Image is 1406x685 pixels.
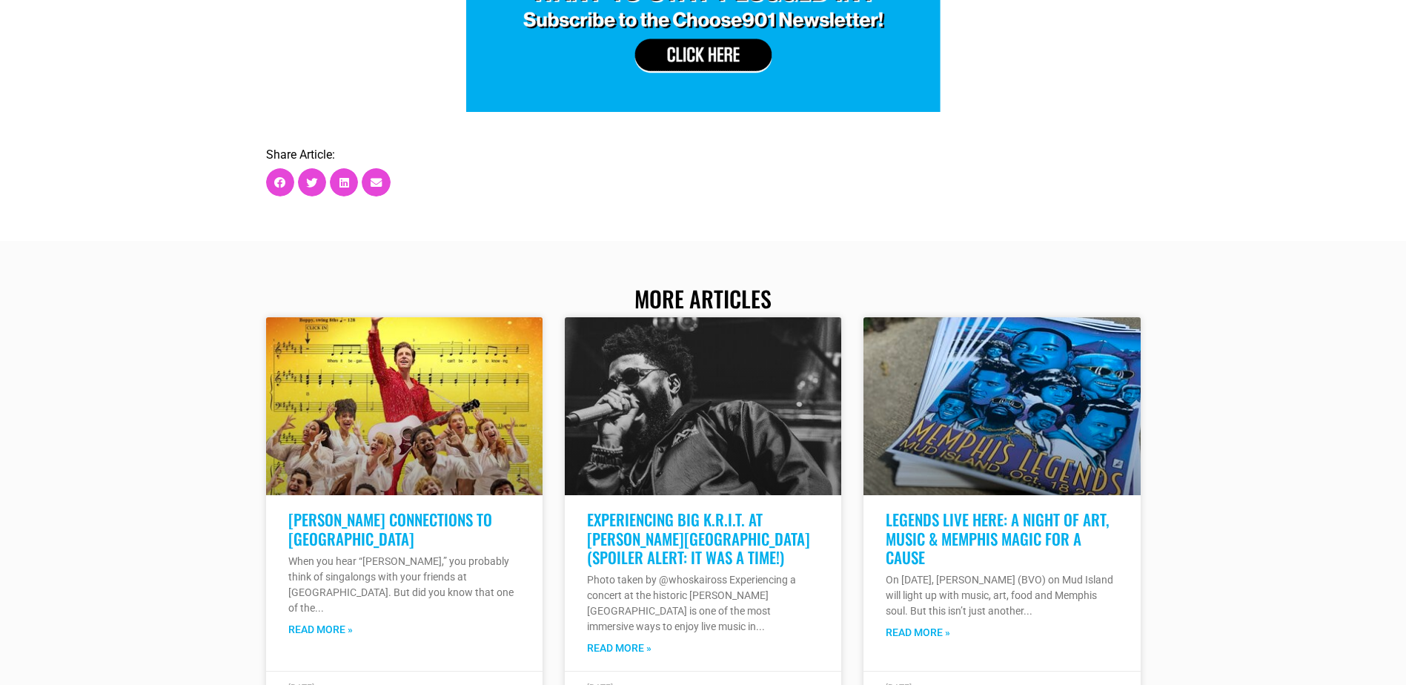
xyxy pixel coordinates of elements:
a: LEGENDS LIVE HERE: A NIGHT OF ART, MUSIC & MEMPHIS MAGIC FOR A CAUSE [886,508,1109,568]
p: Photo taken by @whoskaiross Experiencing a concert at the historic [PERSON_NAME][GEOGRAPHIC_DATA]... [587,572,819,635]
p: Share Article: [266,149,1141,161]
div: Share on email [362,168,390,196]
a: Read more about Neil Diamond’s Connections to Memphis [288,622,353,638]
div: Share on facebook [266,168,294,196]
a: Experiencing Big K.R.I.T. at [PERSON_NAME][GEOGRAPHIC_DATA] (Spoiler Alert: It was a time!) [587,508,810,568]
p: When you hear “[PERSON_NAME],” you probably think of singalongs with your friends at [GEOGRAPHIC_... [288,554,520,616]
a: Read more about LEGENDS LIVE HERE: A NIGHT OF ART, MUSIC & MEMPHIS MAGIC FOR A CAUSE [886,625,950,641]
h2: More Articles [266,285,1141,312]
a: Read more about Experiencing Big K.R.I.T. at Overton Park Shell (Spoiler Alert: It was a time!) [587,641,651,656]
div: Share on linkedin [330,168,358,196]
p: On [DATE], [PERSON_NAME] (BVO) on Mud Island will light up with music, art, food and Memphis soul... [886,572,1118,619]
a: [PERSON_NAME] Connections to [GEOGRAPHIC_DATA] [288,508,492,549]
div: Share on twitter [298,168,326,196]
